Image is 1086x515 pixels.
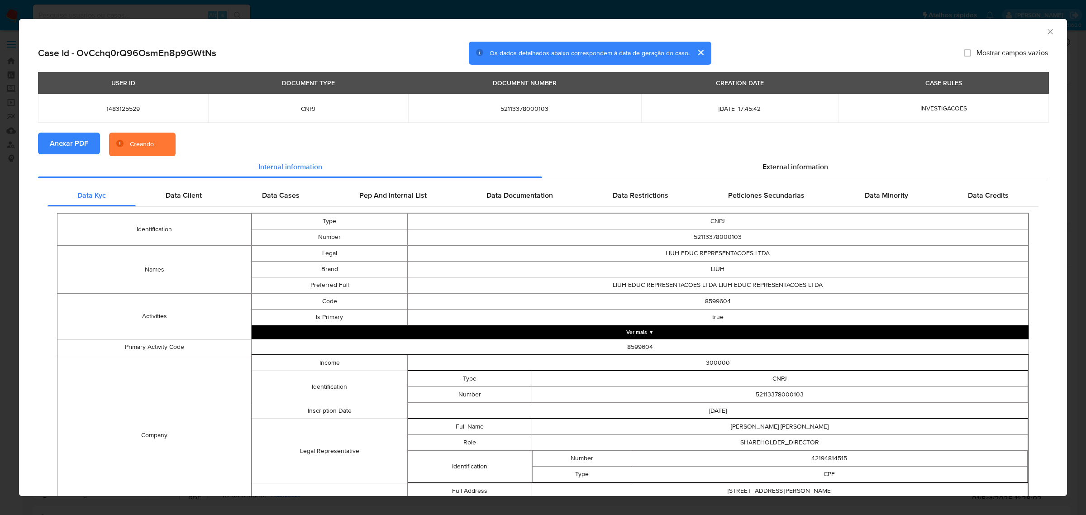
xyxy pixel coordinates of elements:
span: Pep And Internal List [359,190,427,200]
td: 42194814515 [631,451,1028,467]
td: Preferred Full [252,277,407,293]
td: Number [252,229,407,245]
span: Data Kyc [77,190,106,200]
span: Peticiones Secundarias [728,190,805,200]
td: CNPJ [532,371,1028,387]
td: 8599604 [407,294,1029,310]
td: Type [252,214,407,229]
div: CASE RULES [920,75,967,91]
div: Detailed internal info [48,185,1038,206]
div: closure-recommendation-modal [19,19,1067,496]
td: 300000 [407,355,1029,371]
td: Type [408,371,532,387]
td: LIUH EDUC REPRESENTACOES LTDA [407,246,1029,262]
td: Number [532,451,631,467]
span: Anexar PDF [50,134,88,153]
td: Full Address [408,483,532,499]
button: Expand array [252,325,1029,339]
td: Full Name [408,419,532,435]
button: Anexar PDF [38,133,100,154]
span: Data Restrictions [613,190,668,200]
td: LIUH EDUC REPRESENTACOES LTDA LIUH EDUC REPRESENTACOES LTDA [407,277,1029,293]
span: Mostrar campos vazios [976,48,1048,57]
h2: Case Id - OvCchq0rQ96OsmEn8p9GWtNs [38,47,216,59]
td: 52113378000103 [407,229,1029,245]
div: Detailed info [38,156,1048,178]
td: Is Primary [252,310,407,325]
div: DOCUMENT TYPE [276,75,340,91]
td: Brand [252,262,407,277]
td: Legal Representative [252,419,407,483]
span: Internal information [258,162,322,172]
input: Mostrar campos vazios [964,49,971,57]
td: Income [252,355,407,371]
div: CREATION DATE [710,75,769,91]
td: Code [252,294,407,310]
span: [DATE] 17:45:42 [652,105,827,113]
td: SHAREHOLDER_DIRECTOR [532,435,1028,451]
td: Type [532,467,631,482]
span: Data Minority [865,190,908,200]
td: true [407,310,1029,325]
span: INVESTIGACOES [920,104,967,113]
td: Primary Activity Code [57,339,252,355]
span: Os dados detalhados abaixo correspondem à data de geração do caso. [490,48,690,57]
td: Role [408,435,532,451]
td: 52113378000103 [532,387,1028,403]
td: Activities [57,294,252,339]
td: 8599604 [252,339,1029,355]
div: DOCUMENT NUMBER [487,75,562,91]
td: Identification [408,451,532,483]
td: Legal [252,246,407,262]
span: Data Credits [968,190,1009,200]
span: 1483125529 [49,105,197,113]
span: 52113378000103 [419,105,630,113]
td: CNPJ [407,214,1029,229]
td: LIUH [407,262,1029,277]
span: Data Client [166,190,202,200]
span: CNPJ [219,105,397,113]
td: Identification [57,214,252,246]
td: [STREET_ADDRESS][PERSON_NAME] [532,483,1028,499]
td: Identification [252,371,407,403]
span: Data Documentation [486,190,553,200]
div: Creando [130,140,154,149]
td: Number [408,387,532,403]
span: External information [762,162,828,172]
td: [PERSON_NAME] [PERSON_NAME] [532,419,1028,435]
td: Inscription Date [252,403,407,419]
div: USER ID [106,75,141,91]
td: [DATE] [407,403,1029,419]
td: CPF [631,467,1028,482]
button: Fechar a janela [1046,27,1054,35]
span: Data Cases [262,190,300,200]
button: cerrar [690,42,711,63]
td: Names [57,246,252,294]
